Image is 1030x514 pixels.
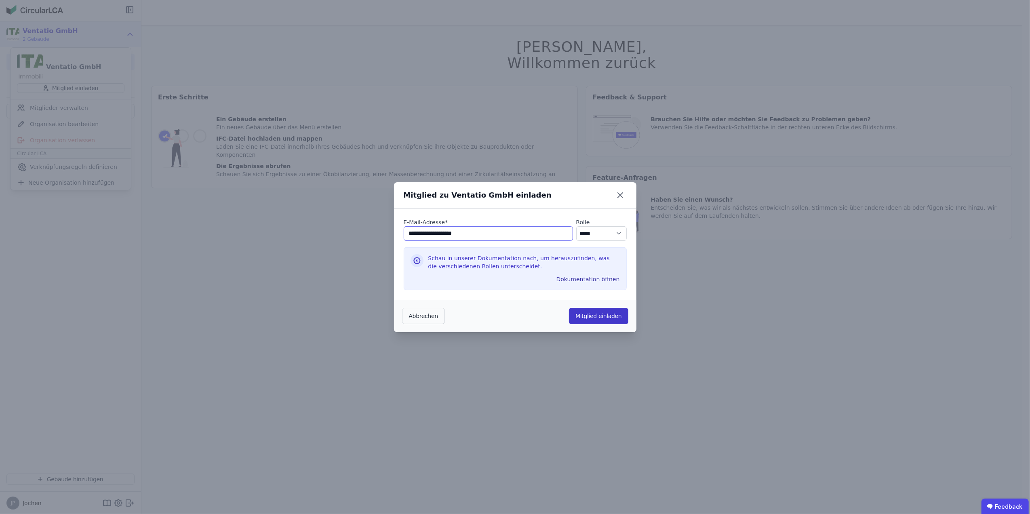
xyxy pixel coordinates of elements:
[553,273,623,286] button: Dokumentation öffnen
[569,308,628,324] button: Mitglied einladen
[402,308,445,324] button: Abbrechen
[576,218,627,226] label: Rolle
[404,190,552,201] div: Mitglied zu Ventatio GmbH einladen
[428,254,620,274] div: Schau in unserer Dokumentation nach, um herauszufinden, was die verschiedenen Rollen unterscheidet.
[404,218,573,226] label: audits.requiredField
